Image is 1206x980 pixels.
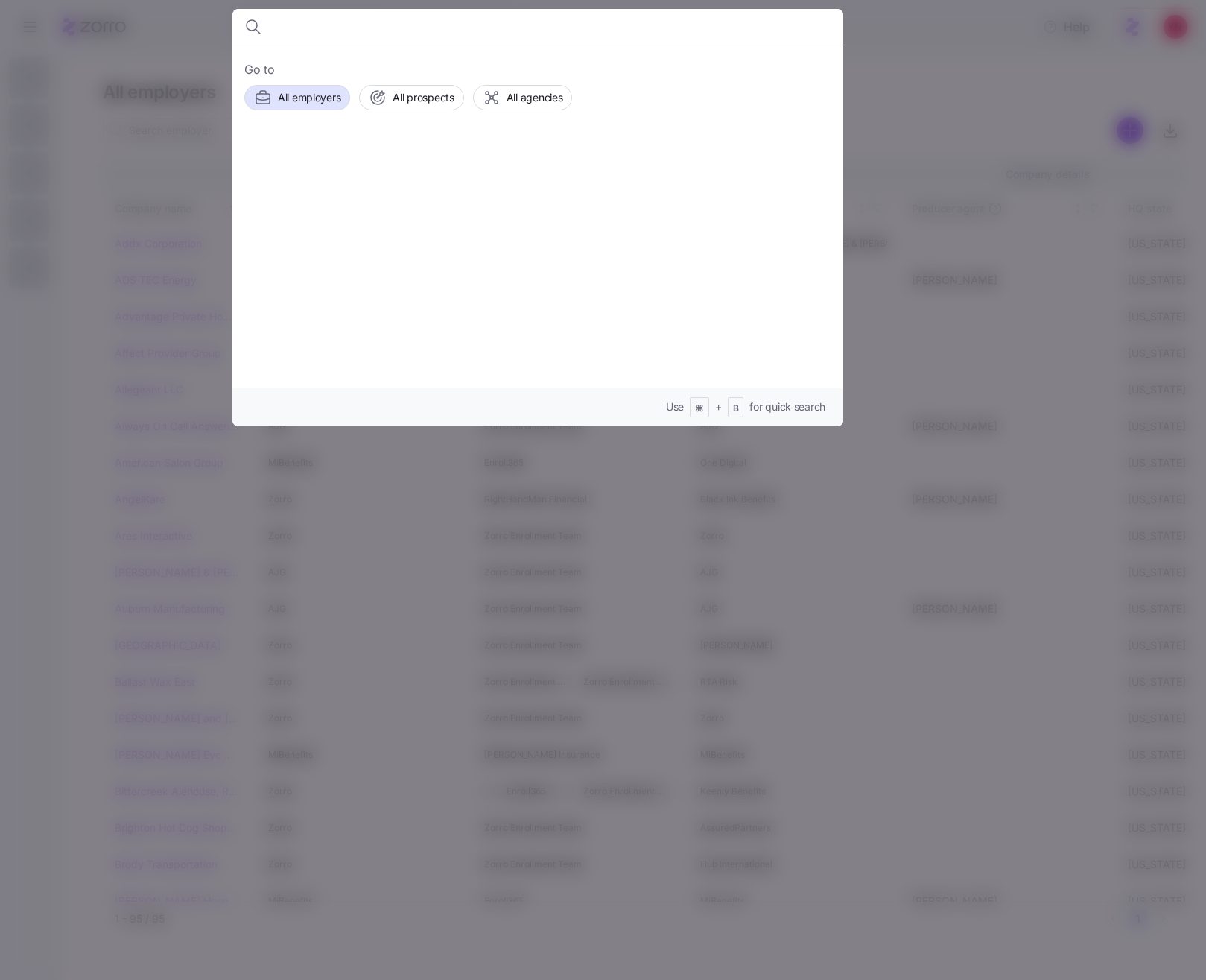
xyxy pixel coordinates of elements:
button: All employers [244,85,350,110]
span: + [715,399,722,414]
span: B [733,402,739,415]
span: All employers [278,90,340,105]
span: for quick search [749,399,825,414]
span: ⌘ [695,402,704,415]
span: All agencies [507,90,563,105]
span: Go to [244,60,831,79]
button: All prospects [359,85,463,110]
span: All prospects [393,90,454,105]
button: All agencies [473,85,573,110]
span: Use [666,399,684,414]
